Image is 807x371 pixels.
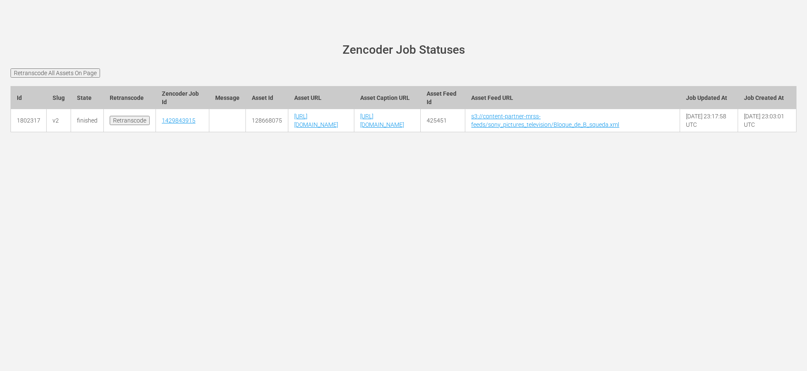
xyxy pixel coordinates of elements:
th: Slug [47,86,71,109]
a: s3://content-partner-mrss-feeds/sony_pictures_television/Bloque_de_B_squeda.xml [471,113,619,128]
td: finished [71,109,104,132]
td: v2 [47,109,71,132]
th: Asset Feed URL [465,86,680,109]
a: [URL][DOMAIN_NAME] [294,113,338,128]
td: 1802317 [11,109,47,132]
h1: Zencoder Job Statuses [22,44,785,57]
th: Retranscode [104,86,156,109]
th: Asset Caption URL [354,86,420,109]
th: Id [11,86,47,109]
th: Job Updated At [680,86,738,109]
th: State [71,86,104,109]
th: Asset Id [246,86,288,109]
a: [URL][DOMAIN_NAME] [360,113,404,128]
th: Message [209,86,246,109]
td: 128668075 [246,109,288,132]
input: Retranscode All Assets On Page [11,68,100,78]
input: Retranscode [110,116,150,125]
th: Zencoder Job Id [156,86,209,109]
th: Job Created At [738,86,796,109]
td: 425451 [420,109,465,132]
a: 1429843915 [162,117,195,124]
th: Asset Feed Id [420,86,465,109]
td: [DATE] 23:03:01 UTC [738,109,796,132]
th: Asset URL [288,86,354,109]
td: [DATE] 23:17:58 UTC [680,109,738,132]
